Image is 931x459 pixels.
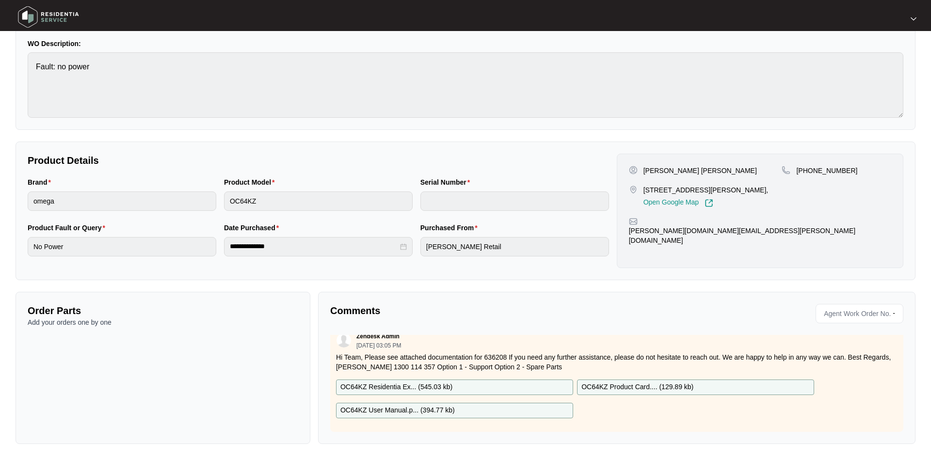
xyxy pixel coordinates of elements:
[356,332,400,340] p: Zendesk Admin
[336,352,898,372] p: Hi Team, Please see attached documentation for 636208 If you need any further assistance, please ...
[330,304,610,317] p: Comments
[340,405,455,416] p: OC64KZ User Manual.p... ( 394.77 kb )
[224,191,413,211] input: Product Model
[28,39,903,48] p: WO Description:
[420,237,609,256] input: Purchased From
[28,177,55,187] label: Brand
[28,304,298,317] p: Order Parts
[224,177,279,187] label: Product Model
[28,52,903,118] textarea: Fault: no power
[15,2,82,32] img: residentia service logo
[705,199,713,207] img: Link-External
[356,343,401,348] p: [DATE] 03:05 PM
[420,223,482,233] label: Purchased From
[28,317,298,327] p: Add your orders one by one
[629,185,638,194] img: map-pin
[224,223,283,233] label: Date Purchased
[230,241,398,252] input: Date Purchased
[629,166,638,174] img: user-pin
[420,191,609,211] input: Serial Number
[643,166,757,175] p: [PERSON_NAME] [PERSON_NAME]
[643,185,769,195] p: [STREET_ADDRESS][PERSON_NAME],
[782,166,790,174] img: map-pin
[643,199,713,207] a: Open Google Map
[796,166,857,175] p: [PHONE_NUMBER]
[420,177,474,187] label: Serial Number
[340,382,452,393] p: OC64KZ Residentia Ex... ( 545.03 kb )
[337,333,351,348] img: user.svg
[28,237,216,256] input: Product Fault or Query
[28,154,609,167] p: Product Details
[629,217,638,226] img: map-pin
[28,191,216,211] input: Brand
[911,16,916,21] img: dropdown arrow
[820,306,891,321] span: Agent Work Order No.
[893,306,899,321] p: -
[581,382,693,393] p: OC64KZ Product Card.... ( 129.89 kb )
[28,223,109,233] label: Product Fault or Query
[629,226,891,245] p: [PERSON_NAME][DOMAIN_NAME][EMAIL_ADDRESS][PERSON_NAME][DOMAIN_NAME]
